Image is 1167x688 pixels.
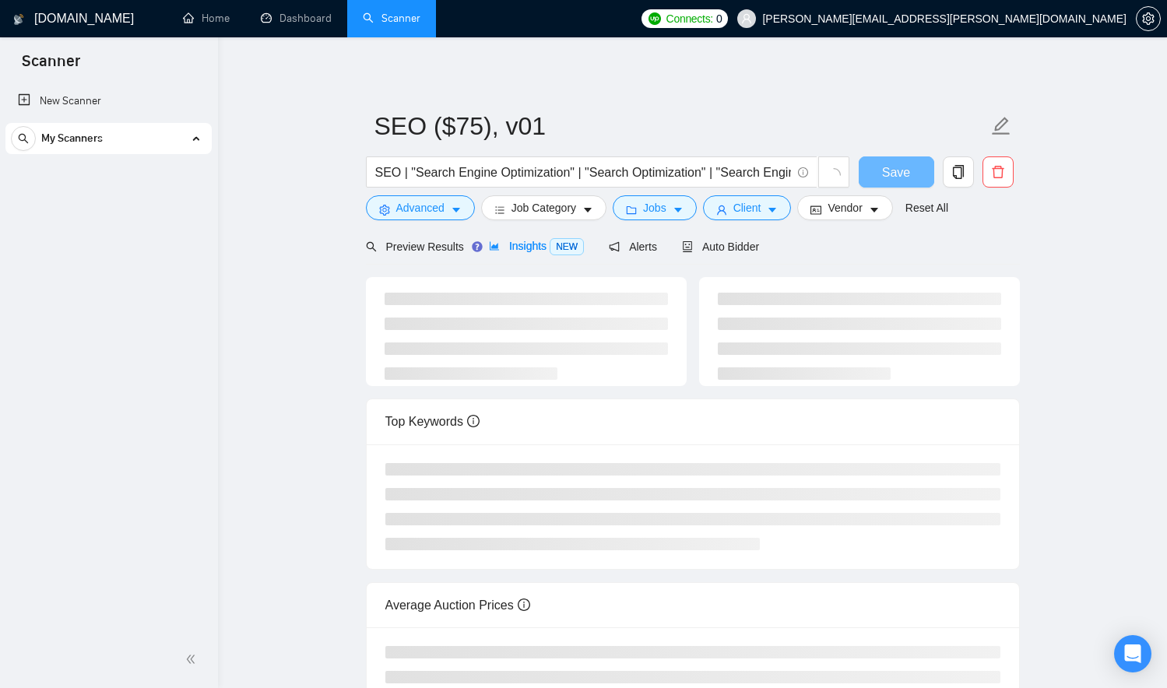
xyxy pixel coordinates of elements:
[767,204,778,216] span: caret-down
[1136,12,1161,25] a: setting
[673,204,684,216] span: caret-down
[385,399,1000,444] div: Top Keywords
[943,156,974,188] button: copy
[991,116,1011,136] span: edit
[643,199,666,216] span: Jobs
[511,199,576,216] span: Job Category
[797,195,892,220] button: idcardVendorcaret-down
[810,204,821,216] span: idcard
[379,204,390,216] span: setting
[396,199,445,216] span: Advanced
[982,156,1014,188] button: delete
[649,12,661,25] img: upwork-logo.png
[1136,6,1161,31] button: setting
[489,240,584,252] span: Insights
[489,240,500,251] span: area-chart
[716,10,722,27] span: 0
[470,240,484,254] div: Tooltip anchor
[18,86,199,117] a: New Scanner
[363,12,420,25] a: searchScanner
[582,204,593,216] span: caret-down
[666,10,713,27] span: Connects:
[518,598,530,611] span: info-circle
[5,86,212,117] li: New Scanner
[733,199,761,216] span: Client
[385,583,1000,627] div: Average Auction Prices
[882,163,910,182] span: Save
[716,204,727,216] span: user
[183,12,230,25] a: homeHome
[366,241,377,252] span: search
[11,126,36,151] button: search
[1114,635,1151,672] div: Open Intercom Messenger
[374,107,988,146] input: Scanner name...
[5,123,212,160] li: My Scanners
[869,204,880,216] span: caret-down
[609,241,620,252] span: notification
[944,165,973,179] span: copy
[366,240,464,253] span: Preview Results
[467,415,480,427] span: info-circle
[626,204,637,216] span: folder
[798,167,808,177] span: info-circle
[609,240,657,253] span: Alerts
[703,195,792,220] button: userClientcaret-down
[983,165,1013,179] span: delete
[481,195,606,220] button: barsJob Categorycaret-down
[451,204,462,216] span: caret-down
[905,199,948,216] a: Reset All
[682,241,693,252] span: robot
[494,204,505,216] span: bars
[828,199,862,216] span: Vendor
[859,156,934,188] button: Save
[375,163,791,182] input: Search Freelance Jobs...
[682,240,759,253] span: Auto Bidder
[550,238,584,255] span: NEW
[827,168,841,182] span: loading
[13,7,24,32] img: logo
[261,12,332,25] a: dashboardDashboard
[741,13,752,24] span: user
[41,123,103,154] span: My Scanners
[613,195,697,220] button: folderJobscaret-down
[12,133,35,144] span: search
[9,50,93,82] span: Scanner
[366,195,475,220] button: settingAdvancedcaret-down
[185,651,201,667] span: double-left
